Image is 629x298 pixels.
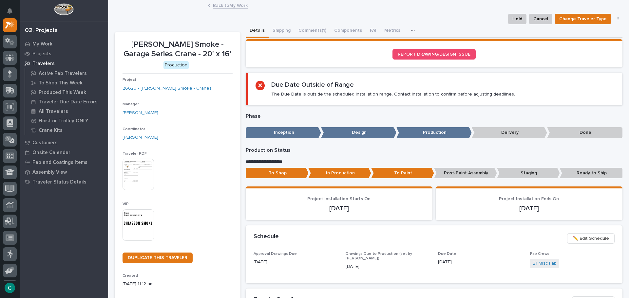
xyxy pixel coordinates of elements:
p: The Due Date is outside the scheduled installation range. Contact installation to confirm before ... [271,91,515,97]
p: [DATE] [254,204,425,212]
p: Traveler Due Date Errors [39,99,98,105]
span: Cancel [533,15,548,23]
p: All Travelers [39,109,68,114]
span: Hold [512,15,522,23]
p: Travelers [32,61,55,67]
p: To Paint [371,168,434,179]
span: Fab Crews [530,252,549,256]
span: ✏️ Edit Schedule [573,235,609,242]
p: Production Status [246,147,623,153]
h2: Due Date Outside of Range [271,81,354,89]
a: 26629 - [PERSON_NAME] Smoke - Cranes [123,85,212,92]
p: [DATE] [346,263,430,270]
a: Customers [20,138,108,148]
a: Traveler Due Date Errors [25,97,108,106]
span: Created [123,274,138,278]
a: Travelers [20,59,108,68]
span: REPORT DRAWING/DESIGN ISSUE [398,52,470,57]
h2: Schedule [254,233,279,240]
p: [DATE] [438,259,523,266]
span: Project [123,78,136,82]
a: Back toMy Work [213,1,248,9]
p: To Shop This Week [39,80,83,86]
p: [DATE] [444,204,615,212]
button: Comments (1) [295,24,330,38]
span: Traveler PDF [123,152,147,156]
p: Traveler Status Details [32,179,86,185]
a: Onsite Calendar [20,148,108,157]
p: Design [321,127,396,138]
button: ✏️ Edit Schedule [567,233,615,244]
p: Fab and Coatings Items [32,160,87,166]
a: Produced This Week [25,88,108,97]
span: Change Traveler Type [559,15,607,23]
button: Details [246,24,269,38]
p: Produced This Week [39,90,86,96]
p: Customers [32,140,58,146]
a: REPORT DRAWING/DESIGN ISSUE [392,49,476,60]
p: Active Fab Travelers [39,71,87,77]
a: Active Fab Travelers [25,69,108,78]
a: Hoist or Trolley ONLY [25,116,108,125]
span: Manager [123,102,139,106]
a: All Travelers [25,107,108,116]
button: Hold [508,14,526,24]
a: [PERSON_NAME] [123,134,158,141]
p: Assembly View [32,169,67,175]
a: [PERSON_NAME] [123,110,158,116]
p: Post-Paint Assembly [434,168,497,179]
p: In Production [308,168,371,179]
p: Onsite Calendar [32,150,70,156]
p: Inception [246,127,321,138]
span: Due Date [438,252,456,256]
p: Projects [32,51,51,57]
a: Fab and Coatings Items [20,157,108,167]
span: Drawings Due to Production (set by [PERSON_NAME]) [346,252,412,260]
a: B1 Misc Fab [533,260,557,267]
p: Staging [497,168,560,179]
p: [DATE] 11:12 am [123,281,233,288]
span: Coordinator [123,127,145,131]
a: Traveler Status Details [20,177,108,187]
span: Project Installation Starts On [307,197,371,201]
p: Crane Kits [39,128,63,133]
img: Workspace Logo [54,3,73,15]
a: My Work [20,39,108,49]
p: [DATE] [254,259,338,266]
button: Metrics [380,24,404,38]
p: Ready to Ship [560,168,622,179]
a: Projects [20,49,108,59]
button: users-avatar [3,281,17,295]
div: 02. Projects [25,27,58,34]
span: VIP [123,202,129,206]
button: Shipping [269,24,295,38]
button: Change Traveler Type [555,14,611,24]
button: Cancel [529,14,552,24]
p: My Work [32,41,52,47]
span: DUPLICATE THIS TRAVELER [128,255,187,260]
p: To Shop [246,168,309,179]
p: Phase [246,113,623,119]
div: Notifications [8,8,17,18]
button: FAI [366,24,380,38]
a: To Shop This Week [25,78,108,87]
p: [PERSON_NAME] Smoke - Garage Series Crane - 20' x 16' [123,40,233,59]
button: Components [330,24,366,38]
p: Production [396,127,472,138]
span: Approval Drawings Due [254,252,297,256]
span: Project Installation Ends On [499,197,559,201]
p: Done [547,127,622,138]
div: Production [163,61,189,69]
a: DUPLICATE THIS TRAVELER [123,253,193,263]
p: Hoist or Trolley ONLY [39,118,88,124]
a: Crane Kits [25,126,108,135]
p: Delivery [472,127,547,138]
button: Notifications [3,4,17,18]
a: Assembly View [20,167,108,177]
